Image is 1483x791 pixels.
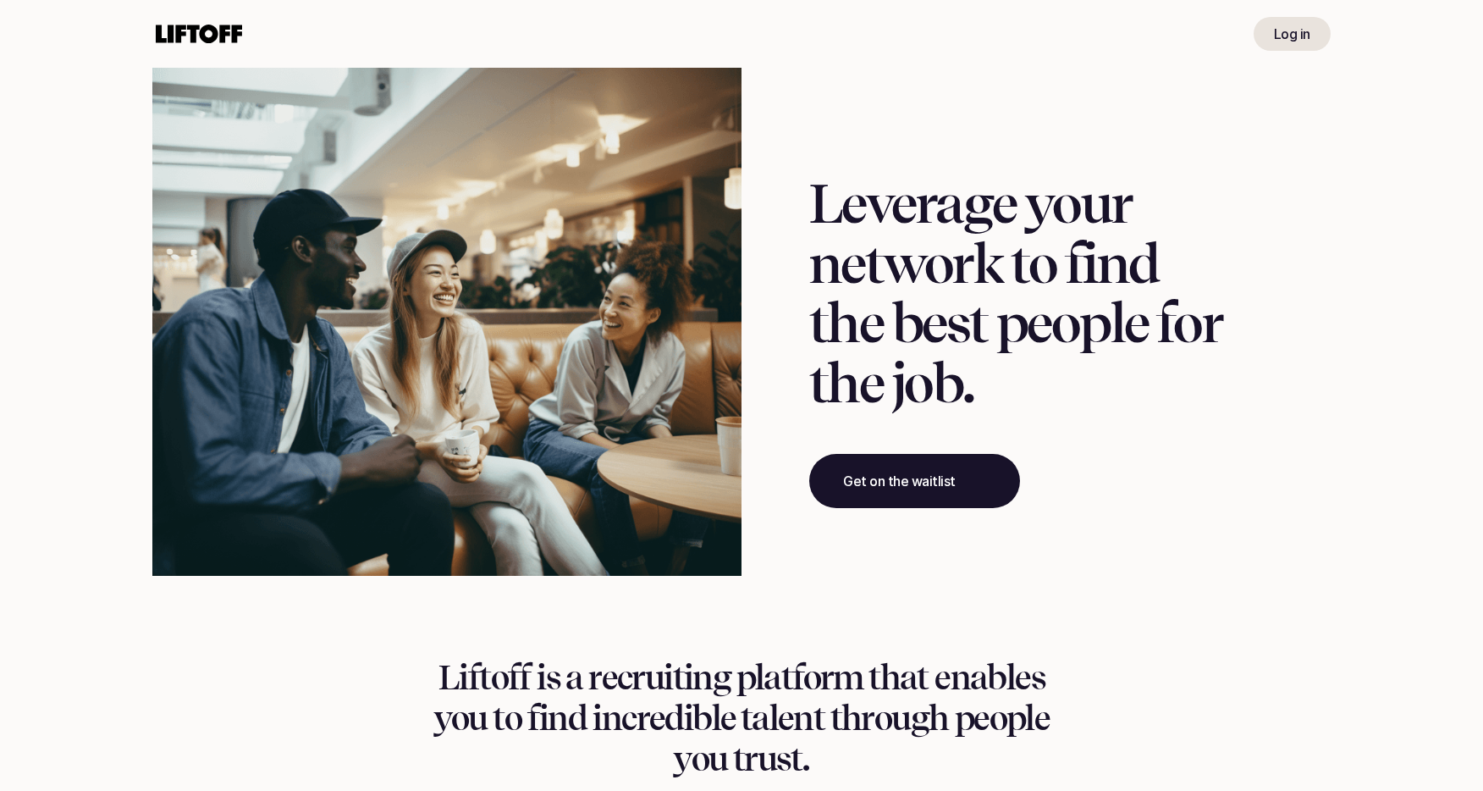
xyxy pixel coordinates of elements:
h1: Leverage your network to find the best people for the job. [809,174,1222,413]
p: Log in [1274,24,1310,44]
a: Log in [1254,17,1331,51]
p: Get on the waitlist [843,471,956,491]
a: Get on the waitlist [809,454,1020,508]
h1: Liftoff is a recruiting platform that enables you to find incredible talent through people you tr... [420,657,1063,779]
